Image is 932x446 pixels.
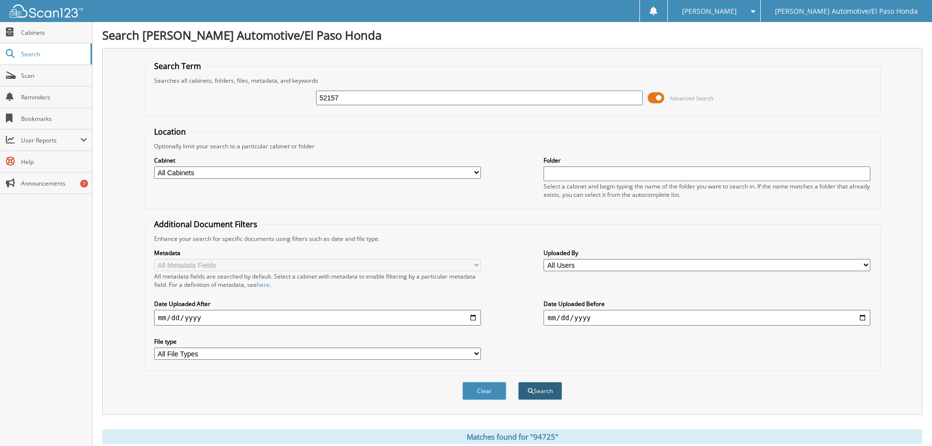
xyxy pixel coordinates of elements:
[544,249,870,257] label: Uploaded By
[21,158,87,166] span: Help
[21,71,87,80] span: Scan
[154,249,481,257] label: Metadata
[102,27,922,43] h1: Search [PERSON_NAME] Automotive/El Paso Honda
[257,281,270,289] a: here
[21,115,87,123] span: Bookmarks
[670,94,713,102] span: Advanced Search
[10,4,83,18] img: scan123-logo-white.svg
[21,28,87,37] span: Cabinets
[21,179,87,188] span: Announcements
[462,382,506,400] button: Clear
[775,8,918,14] span: [PERSON_NAME] Automotive/El Paso Honda
[154,310,481,326] input: start
[149,219,262,230] legend: Additional Document Filters
[154,272,481,289] div: All metadata fields are searched by default. Select a cabinet with metadata to enable filtering b...
[154,156,481,164] label: Cabinet
[518,382,562,400] button: Search
[149,76,875,85] div: Searches all cabinets, folders, files, metadata, and keywords
[80,180,88,188] div: 7
[544,182,870,199] div: Select a cabinet and begin typing the name of the folder you want to search in. If the name match...
[544,310,870,326] input: end
[21,136,80,144] span: User Reports
[682,8,737,14] span: [PERSON_NAME]
[149,126,191,137] legend: Location
[149,142,875,150] div: Optionally limit your search to a particular cabinet or folder
[149,61,206,71] legend: Search Term
[21,50,86,58] span: Search
[883,399,932,446] iframe: Chat Widget
[102,429,922,444] div: Matches found for "94725"
[544,300,870,308] label: Date Uploaded Before
[544,156,870,164] label: Folder
[149,235,875,243] div: Enhance your search for specific documents using filters such as date and file type.
[154,337,481,346] label: File type
[21,93,87,101] span: Reminders
[154,300,481,308] label: Date Uploaded After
